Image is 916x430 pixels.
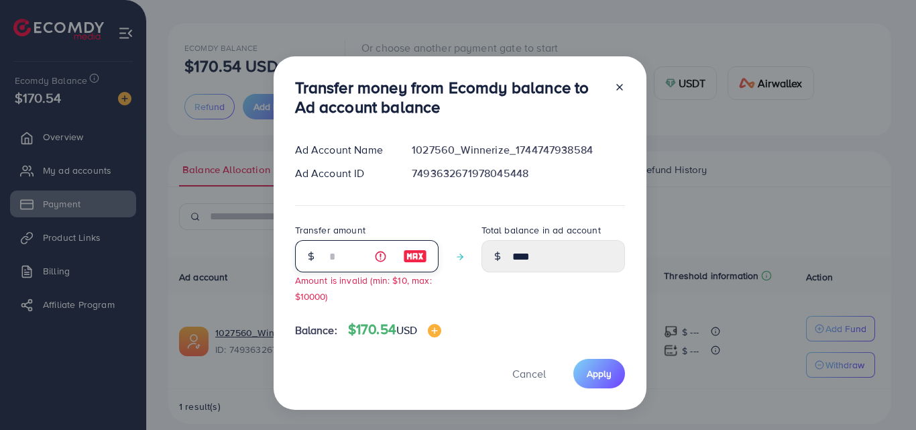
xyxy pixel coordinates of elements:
[401,142,635,158] div: 1027560_Winnerize_1744747938584
[512,366,546,381] span: Cancel
[295,223,365,237] label: Transfer amount
[481,223,601,237] label: Total balance in ad account
[587,367,612,380] span: Apply
[348,321,442,338] h4: $170.54
[295,323,337,338] span: Balance:
[295,78,604,117] h3: Transfer money from Ecomdy balance to Ad account balance
[573,359,625,388] button: Apply
[295,274,432,302] small: Amount is invalid (min: $10, max: $10000)
[428,324,441,337] img: image
[496,359,563,388] button: Cancel
[403,248,427,264] img: image
[401,166,635,181] div: 7493632671978045448
[859,370,906,420] iframe: Chat
[284,142,402,158] div: Ad Account Name
[396,323,417,337] span: USD
[284,166,402,181] div: Ad Account ID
